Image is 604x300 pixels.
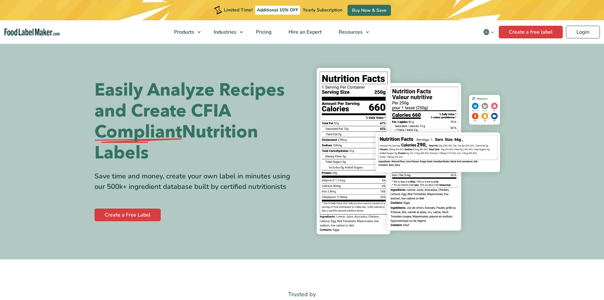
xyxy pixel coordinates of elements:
[330,20,372,44] a: Resources
[254,29,272,36] span: Pricing
[287,29,322,36] span: Hire an Expert
[248,20,279,44] a: Pricing
[94,171,297,192] div: Save time and money, create your own label in minutes using our 500k+ ingredient database built b...
[303,7,342,13] span: Yearly Subscription
[479,26,499,38] button: Change language
[94,80,297,163] h1: Easily Analyze Recipes and Create CFIA Nutrition Labels
[94,209,161,221] a: Create a Free Label
[566,26,600,38] a: Login
[205,20,246,44] a: Industries
[347,5,391,16] a: Buy Now & Save
[499,26,563,38] a: Create a free label
[255,6,300,15] span: Additional 15% OFF
[224,7,252,13] span: Limited Time!
[280,20,329,44] a: Hire an Expert
[94,290,510,299] p: Trusted by
[337,29,363,36] span: Resources
[166,20,204,44] a: Products
[172,29,195,36] span: Products
[94,122,182,143] span: Compliant
[4,29,60,36] a: Food Label Maker homepage
[212,29,237,36] span: Industries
